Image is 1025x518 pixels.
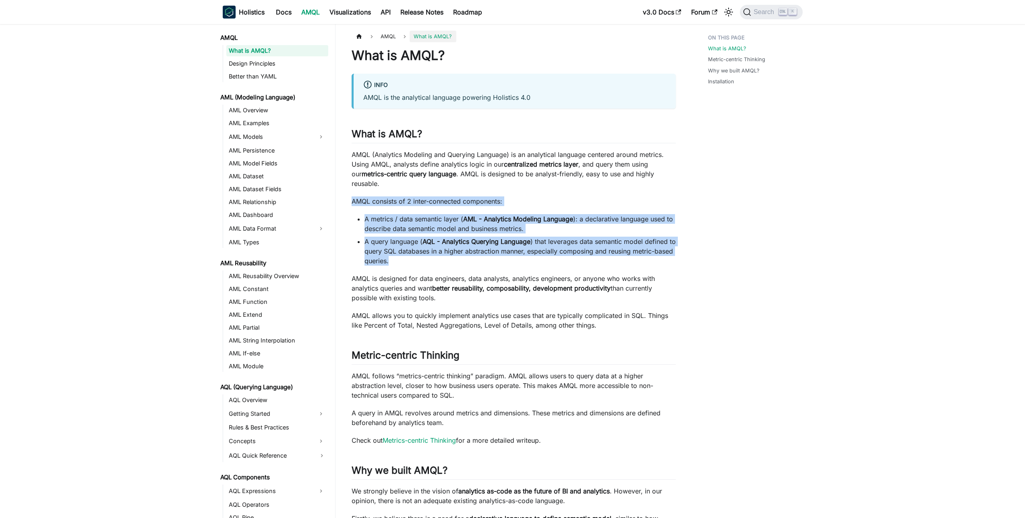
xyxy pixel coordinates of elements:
strong: AQL - Analytics Querying Language [422,237,530,246]
li: A metrics / data semantic layer ( ): a declarative language used to describe data semantic model ... [364,214,676,233]
button: Expand sidebar category 'Getting Started' [314,407,328,420]
a: AQL Overview [226,394,328,406]
a: Forum [686,6,722,19]
a: AQL Components [218,472,328,483]
a: API [376,6,396,19]
p: AMQL consists of 2 inter-connected components: [352,196,676,206]
nav: Breadcrumbs [352,31,676,42]
a: AQL Expressions [226,485,314,497]
a: Better than YAML [226,71,328,82]
a: Metrics-centric Thinking [383,436,456,444]
a: AML Overview [226,105,328,116]
a: AQL Operators [226,499,328,510]
span: What is AMQL? [410,31,456,42]
p: A query in AMQL revolves around metrics and dimensions. These metrics and dimensions are defined ... [352,408,676,427]
a: AML Dataset [226,171,328,182]
a: v3.0 Docs [638,6,686,19]
a: AMQL [296,6,325,19]
a: Visualizations [325,6,376,19]
button: Expand sidebar category 'Concepts' [314,435,328,448]
a: AML (Modeling Language) [218,92,328,103]
kbd: K [789,8,797,15]
a: AML Models [226,130,314,143]
p: AMQL is designed for data engineers, data analysts, analytics engineers, or anyone who works with... [352,274,676,303]
h2: What is AMQL? [352,128,676,143]
b: Holistics [239,7,265,17]
a: AML Function [226,296,328,307]
button: Expand sidebar category 'AML Models' [314,130,328,143]
li: A query language ( ) that leverages data semantic model defined to query SQL databases in a highe... [364,237,676,266]
a: AML Module [226,361,328,372]
strong: better reusability, composability, development productivity [432,284,611,292]
p: AMQL (Analytics Modeling and Querying Language) is an analytical language centered around metrics... [352,150,676,188]
a: AML Persistence [226,145,328,156]
p: AMQL allows you to quickly implement analytics use cases that are typically complicated in SQL. T... [352,311,676,330]
a: Design Principles [226,58,328,69]
a: AML String Interpolation [226,335,328,346]
h1: What is AMQL? [352,47,676,64]
a: Why we built AMQL? [708,67,760,74]
p: AMQL follows “metrics-centric thinking” paradigm. AMQL allows users to query data at a higher abs... [352,371,676,400]
strong: metrics-centric query language [362,170,456,178]
a: AML Relationship [226,196,328,208]
a: AML Model Fields [226,158,328,169]
a: AML Dataset Fields [226,184,328,195]
strong: centralized metrics layer [504,160,578,168]
div: info [363,80,666,91]
a: AML Data Format [226,222,314,235]
a: Installation [708,78,734,85]
a: HolisticsHolistics [223,6,265,19]
a: AML Reusability Overview [226,270,328,282]
a: AML If-else [226,348,328,359]
button: Switch between dark and light mode (currently light mode) [722,6,735,19]
nav: Docs sidebar [215,24,335,518]
a: Metric-centric Thinking [708,56,765,63]
a: AMQL [218,32,328,43]
a: Rules & Best Practices [226,422,328,433]
h2: Why we built AMQL? [352,464,676,480]
a: Release Notes [396,6,448,19]
a: AML Dashboard [226,209,328,221]
p: Check out for a more detailed writeup. [352,435,676,445]
h2: Metric-centric Thinking [352,349,676,365]
span: Search [751,8,779,16]
a: AML Reusability [218,258,328,269]
a: Getting Started [226,407,314,420]
button: Expand sidebar category 'AQL Expressions' [314,485,328,497]
strong: AML - Analytics Modeling Language [463,215,573,223]
a: AML Examples [226,118,328,129]
p: AMQL is the analytical language powering Holistics 4.0 [363,93,666,102]
a: What is AMQL? [226,45,328,56]
p: We strongly believe in the vision of . However, in our opinion, there is not an adequate existing... [352,486,676,506]
a: Concepts [226,435,314,448]
a: AQL (Querying Language) [218,382,328,393]
a: AML Extend [226,309,328,320]
a: Roadmap [448,6,487,19]
a: Docs [271,6,296,19]
strong: analytics as-code as the future of BI and analytics [458,487,610,495]
a: What is AMQL? [708,45,746,52]
a: AQL Quick Reference [226,449,328,462]
a: Home page [352,31,367,42]
span: AMQL [377,31,400,42]
button: Expand sidebar category 'AML Data Format' [314,222,328,235]
button: Search (Ctrl+K) [740,5,802,19]
img: Holistics [223,6,236,19]
a: AML Types [226,237,328,248]
a: AML Constant [226,283,328,295]
a: AML Partial [226,322,328,333]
